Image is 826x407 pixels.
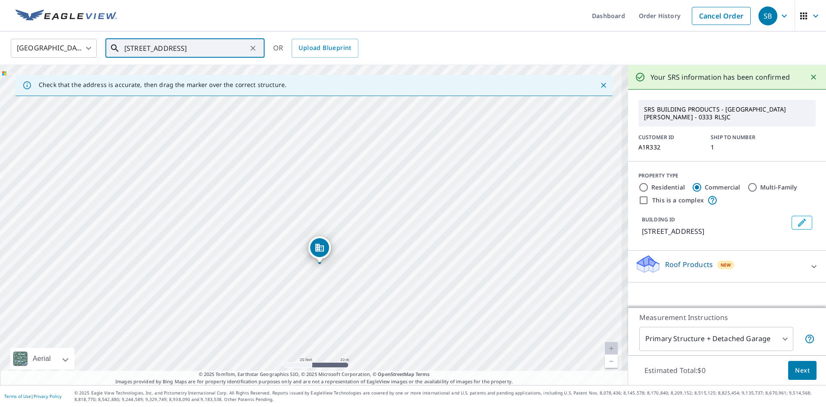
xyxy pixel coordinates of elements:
a: Current Level 20, Zoom In Disabled [605,342,618,355]
p: BUILDING ID [642,216,675,223]
div: Primary Structure + Detached Garage [639,327,793,351]
a: Terms [416,371,430,377]
span: Next [795,365,810,376]
p: | [4,394,62,399]
a: OpenStreetMap [378,371,414,377]
p: Measurement Instructions [639,312,815,323]
div: Roof ProductsNew [635,254,819,279]
button: Next [788,361,817,380]
span: © 2025 TomTom, Earthstar Geographics SIO, © 2025 Microsoft Corporation, © [199,371,430,378]
p: CUSTOMER ID [638,134,700,141]
p: Your SRS information has been confirmed [650,72,790,82]
div: [GEOGRAPHIC_DATA] [11,36,97,60]
p: © 2025 Eagle View Technologies, Inc. and Pictometry International Corp. All Rights Reserved. Repo... [74,390,822,403]
p: Estimated Total: $0 [638,361,712,380]
p: [STREET_ADDRESS] [642,226,788,236]
a: Cancel Order [692,7,751,25]
p: 1 [711,144,773,151]
p: SHIP TO NUMBER [711,134,773,141]
p: Check that the address is accurate, then drag the marker over the correct structure. [39,81,287,89]
a: Terms of Use [4,393,31,399]
div: Aerial [10,348,74,370]
button: Close [598,80,609,91]
label: Multi-Family [760,183,798,192]
span: New [721,261,731,268]
button: Close [808,71,819,83]
p: SRS BUILDING PRODUCTS - [GEOGRAPHIC_DATA][PERSON_NAME] - 0333 RLSJC [641,102,814,124]
p: A1R332 [638,144,700,151]
input: Search by address or latitude-longitude [124,36,247,60]
button: Clear [247,42,259,54]
div: Dropped pin, building 1, Commercial property, 10092 Bianchi Way Cupertino, CA 95014 [308,236,331,263]
span: Upload Blueprint [299,43,351,53]
div: SB [758,6,777,25]
p: Roof Products [665,259,713,270]
div: OR [273,39,358,58]
a: Current Level 20, Zoom Out [605,355,618,368]
a: Upload Blueprint [292,39,358,58]
img: EV Logo [15,9,117,22]
label: Commercial [705,183,740,192]
label: Residential [651,183,685,192]
button: Edit building 1 [792,216,812,230]
div: PROPERTY TYPE [638,172,816,180]
label: This is a complex [652,196,704,205]
div: Aerial [30,348,53,370]
a: Privacy Policy [34,393,62,399]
